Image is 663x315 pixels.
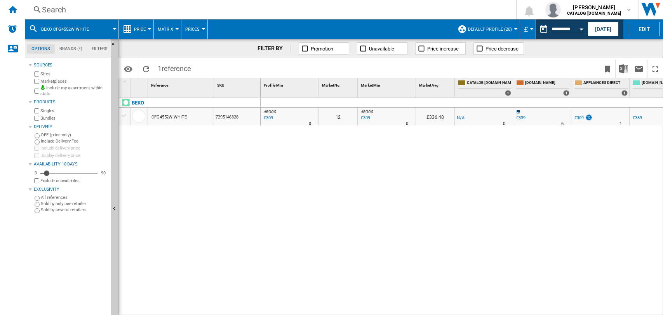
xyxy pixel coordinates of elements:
[415,42,466,55] button: Price increase
[132,78,148,90] div: Sort None
[419,83,439,87] span: Market Avg
[473,42,524,55] button: Price decrease
[616,59,631,78] button: Download in Excel
[41,19,97,39] button: BEKO CFG4552W WHITE
[600,59,615,78] button: Bookmark this report
[427,46,459,52] span: Price increase
[574,115,584,120] div: £309
[311,46,333,52] span: Promotion
[264,83,283,87] span: Profile Min
[619,120,622,128] div: Delivery Time : 1 day
[40,85,45,90] img: mysite-bg-18x18.png
[468,19,516,39] button: Default profile (20)
[34,116,39,121] input: Bundles
[369,46,394,52] span: Unavailable
[34,178,39,183] input: Display delivery price
[214,108,260,125] div: 7295146328
[40,85,108,97] label: Include my assortment within stats
[467,80,511,87] span: CATALOG [DOMAIN_NAME]
[40,78,108,84] label: Marketplaces
[40,71,108,77] label: Sites
[505,90,511,96] div: 1 offers sold by CATALOG BEKO.UK
[574,21,588,35] button: Open calendar
[40,145,108,151] label: Include delivery price
[40,169,97,177] md-slider: Availability
[583,80,628,87] span: APPLIANCES DIRECT
[567,3,621,11] span: [PERSON_NAME]
[262,78,318,90] div: Sort None
[35,133,40,138] input: OFF (price only)
[536,21,552,37] button: md-calendar
[151,83,168,87] span: Reference
[34,161,108,167] div: Availability 10 Days
[258,45,291,52] div: FILTER BY
[263,114,273,122] div: Last updated : Wednesday, 6 August 2025 23:00
[35,208,40,213] input: Sold by several retailers
[573,114,593,122] div: £309
[319,108,357,125] div: 12
[99,170,108,176] div: 90
[134,27,146,32] span: Price
[87,44,112,54] md-tab-item: Filters
[516,115,526,120] div: £339
[138,59,154,78] button: Reload
[217,83,224,87] span: SKU
[158,19,177,39] button: Matrix
[111,39,120,53] button: Hide
[357,42,407,55] button: Unavailable
[42,4,496,15] div: Search
[629,22,660,36] button: Edit
[134,19,150,39] button: Price
[503,120,505,128] div: Delivery Time : 0 day
[185,19,204,39] button: Prices
[524,19,532,39] div: £
[40,108,108,114] label: Singles
[8,24,17,33] img: alerts-logo.svg
[588,22,619,36] button: [DATE]
[40,153,108,158] label: Display delivery price
[299,42,349,55] button: Promotion
[35,196,40,201] input: All references
[34,99,108,105] div: Products
[458,19,516,39] div: Default profile (20)
[34,124,108,130] div: Delivery
[158,27,173,32] span: Matrix
[185,27,200,32] span: Prices
[536,19,586,39] div: This report is based on a date in the past.
[309,120,311,128] div: Delivery Time : 0 day
[41,201,108,207] label: Sold by only one retailer
[524,25,528,33] span: £
[40,115,108,121] label: Bundles
[361,110,373,114] span: ARGOS
[33,170,39,176] div: 0
[621,90,628,96] div: 1 offers sold by APPLIANCES DIRECT
[573,78,629,97] div: APPLIANCES DIRECT 1 offers sold by APPLIANCES DIRECT
[41,195,108,200] label: All references
[418,78,454,90] div: Market Avg Sort None
[585,114,593,121] img: promotionV3.png
[632,114,642,122] div: £389
[545,2,561,17] img: profile.jpg
[34,186,108,193] div: Exclusivity
[406,120,408,128] div: Delivery Time : 0 day
[34,62,108,68] div: Sources
[631,59,647,78] button: Send this report by email
[40,178,108,184] label: Exclude unavailables
[34,153,39,158] input: Display delivery price
[647,59,663,78] button: Maximize
[359,78,416,90] div: Market Min Sort None
[123,19,150,39] div: Price
[418,78,454,90] div: Sort None
[150,78,214,90] div: Reference Sort None
[320,78,357,90] div: Sort None
[416,108,454,125] div: £336.48
[216,78,260,90] div: Sort None
[35,202,40,207] input: Sold by only one retailer
[456,78,513,97] div: CATALOG [DOMAIN_NAME] 1 offers sold by CATALOG BEKO.UK
[151,108,187,126] div: CFG4552W WHITE
[633,115,642,120] div: £389
[34,86,39,96] input: Include my assortment within stats
[34,71,39,77] input: Sites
